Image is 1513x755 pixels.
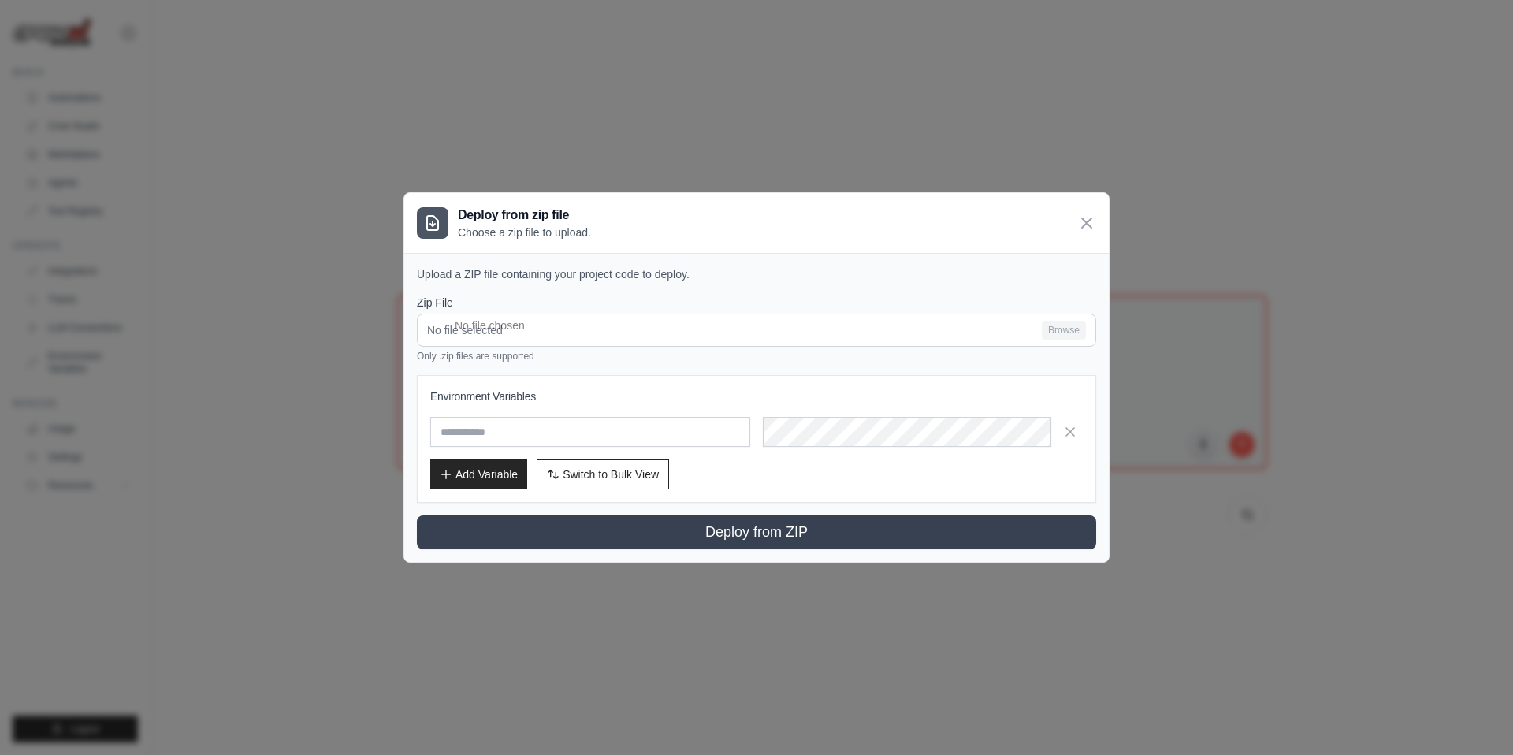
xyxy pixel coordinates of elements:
h3: Environment Variables [430,389,1083,404]
input: No file selected Browse [417,314,1096,347]
p: Upload a ZIP file containing your project code to deploy. [417,266,1096,282]
iframe: Chat Widget [1434,679,1513,755]
span: Switch to Bulk View [563,467,659,482]
label: Zip File [417,295,1096,311]
div: Widget de chat [1434,679,1513,755]
button: Deploy from ZIP [417,515,1096,549]
p: Choose a zip file to upload. [458,225,591,240]
h3: Deploy from zip file [458,206,591,225]
button: Add Variable [430,459,527,489]
p: Only .zip files are supported [417,350,1096,363]
button: Switch to Bulk View [537,459,669,489]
